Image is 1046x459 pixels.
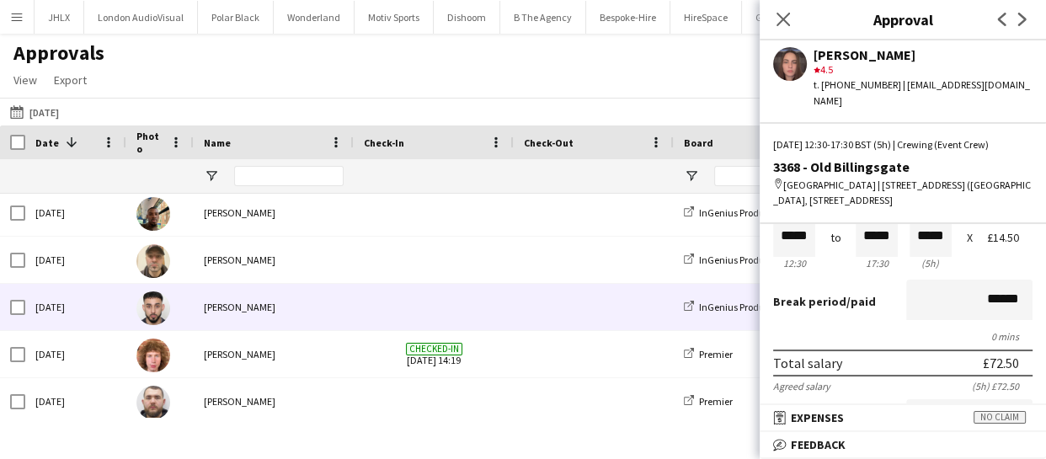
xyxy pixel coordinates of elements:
[7,102,62,122] button: [DATE]
[194,189,354,236] div: [PERSON_NAME]
[25,284,126,330] div: [DATE]
[966,232,972,244] div: X
[586,1,670,34] button: Bespoke-Hire
[136,244,170,278] img: Daniel Ben-Haim
[699,206,791,219] span: InGenius Productions
[773,137,1033,152] div: [DATE] 12:30-17:30 BST (5h) | Crewing (Event Crew)
[684,301,791,313] a: InGenius Productions
[406,343,462,355] span: Checked-in
[136,339,170,372] img: Alfie Dyer
[25,237,126,283] div: [DATE]
[13,72,37,88] span: View
[84,1,198,34] button: London AudioVisual
[25,189,126,236] div: [DATE]
[35,136,59,149] span: Date
[987,232,1033,244] div: £14.50
[773,355,842,371] div: Total salary
[773,294,876,309] label: /paid
[760,8,1046,30] h3: Approval
[35,1,84,34] button: JHLX
[684,168,699,184] button: Open Filter Menu
[234,166,344,186] input: Name Filter Input
[136,130,163,155] span: Photo
[830,232,841,244] div: to
[760,432,1046,457] mat-expansion-panel-header: Feedback
[198,1,274,34] button: Polar Black
[500,1,586,34] button: B The Agency
[364,136,404,149] span: Check-In
[684,395,733,408] a: Premier
[47,69,93,91] a: Export
[699,254,791,266] span: InGenius Productions
[983,355,1019,371] div: £72.50
[773,330,1033,343] div: 0 mins
[699,395,733,408] span: Premier
[194,284,354,330] div: [PERSON_NAME]
[355,1,434,34] button: Motiv Sports
[136,197,170,231] img: Stephon Johnson
[684,206,791,219] a: InGenius Productions
[25,331,126,377] div: [DATE]
[364,331,504,377] span: [DATE] 14:19
[773,257,815,270] div: 12:30
[684,254,791,266] a: InGenius Productions
[684,348,733,360] a: Premier
[194,331,354,377] div: [PERSON_NAME]
[204,168,219,184] button: Open Filter Menu
[974,411,1026,424] span: No claim
[972,380,1033,392] div: (5h) £72.50
[684,136,713,149] span: Board
[699,348,733,360] span: Premier
[791,437,846,452] span: Feedback
[194,378,354,424] div: [PERSON_NAME]
[25,378,126,424] div: [DATE]
[791,410,844,425] span: Expenses
[204,136,231,149] span: Name
[194,237,354,283] div: [PERSON_NAME]
[699,301,791,313] span: InGenius Productions
[814,62,1033,77] div: 4.5
[856,257,898,270] div: 17:30
[524,136,574,149] span: Check-Out
[760,405,1046,430] mat-expansion-panel-header: ExpensesNo claim
[7,69,44,91] a: View
[434,1,500,34] button: Dishoom
[773,159,1033,174] div: 3368 - Old Billingsgate
[773,380,830,392] div: Agreed salary
[670,1,742,34] button: HireSpace
[814,77,1033,108] div: t. [PHONE_NUMBER] | [EMAIL_ADDRESS][DOMAIN_NAME]
[773,294,846,309] span: Break period
[910,257,952,270] div: 5h
[54,72,87,88] span: Export
[714,166,832,186] input: Board Filter Input
[814,47,1033,62] div: [PERSON_NAME]
[773,178,1033,208] div: [GEOGRAPHIC_DATA] | [STREET_ADDRESS] ([GEOGRAPHIC_DATA], [STREET_ADDRESS]
[136,386,170,419] img: Micky Jones
[136,291,170,325] img: Caleb Caffoor
[274,1,355,34] button: Wonderland
[742,1,820,34] button: Gee Studios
